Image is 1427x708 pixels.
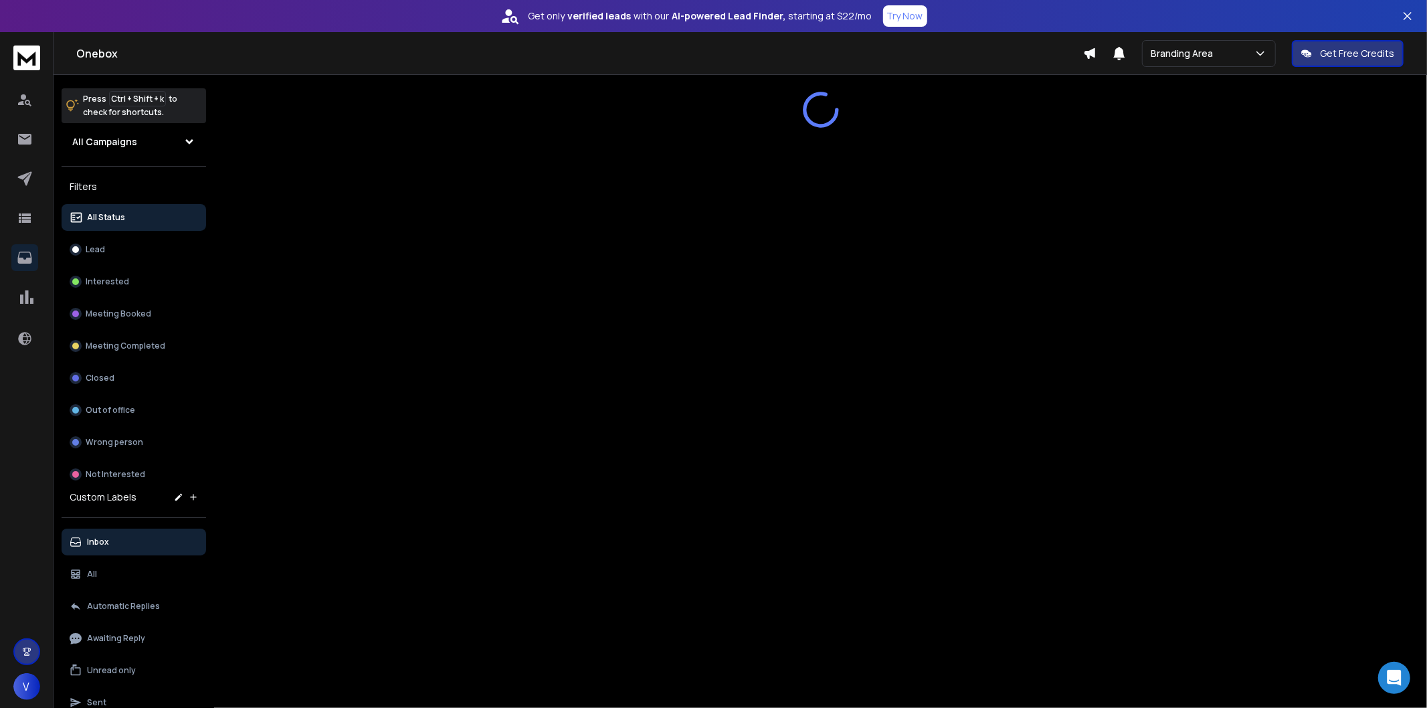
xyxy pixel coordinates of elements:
p: Out of office [86,405,135,416]
button: Not Interested [62,461,206,488]
button: All Status [62,204,206,231]
p: Get Free Credits [1320,47,1394,60]
p: Sent [87,697,106,708]
strong: verified leads [568,9,632,23]
p: Meeting Booked [86,308,151,319]
p: Get only with our starting at $22/mo [529,9,872,23]
p: Lead [86,244,105,255]
button: Out of office [62,397,206,424]
p: Try Now [887,9,923,23]
button: V [13,673,40,700]
p: Wrong person [86,437,143,448]
div: Open Intercom Messenger [1378,662,1410,694]
p: Unread only [87,665,136,676]
button: Lead [62,236,206,263]
button: Inbox [62,529,206,555]
p: Branding Area [1151,47,1218,60]
p: Automatic Replies [87,601,160,612]
button: Meeting Booked [62,300,206,327]
p: Closed [86,373,114,383]
button: Awaiting Reply [62,625,206,652]
button: Interested [62,268,206,295]
p: Press to check for shortcuts. [83,92,177,119]
button: Wrong person [62,429,206,456]
button: Meeting Completed [62,333,206,359]
button: All Campaigns [62,128,206,155]
button: All [62,561,206,588]
h3: Filters [62,177,206,196]
p: All [87,569,97,580]
button: Closed [62,365,206,391]
strong: AI-powered Lead Finder, [672,9,786,23]
button: Try Now [883,5,927,27]
h1: Onebox [76,46,1083,62]
button: Automatic Replies [62,593,206,620]
p: Inbox [87,537,109,547]
p: Meeting Completed [86,341,165,351]
h1: All Campaigns [72,135,137,149]
img: logo [13,46,40,70]
p: Not Interested [86,469,145,480]
p: Interested [86,276,129,287]
span: Ctrl + Shift + k [109,91,166,106]
p: All Status [87,212,125,223]
button: Unread only [62,657,206,684]
h3: Custom Labels [70,491,136,504]
button: Get Free Credits [1292,40,1404,67]
p: Awaiting Reply [87,633,145,644]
